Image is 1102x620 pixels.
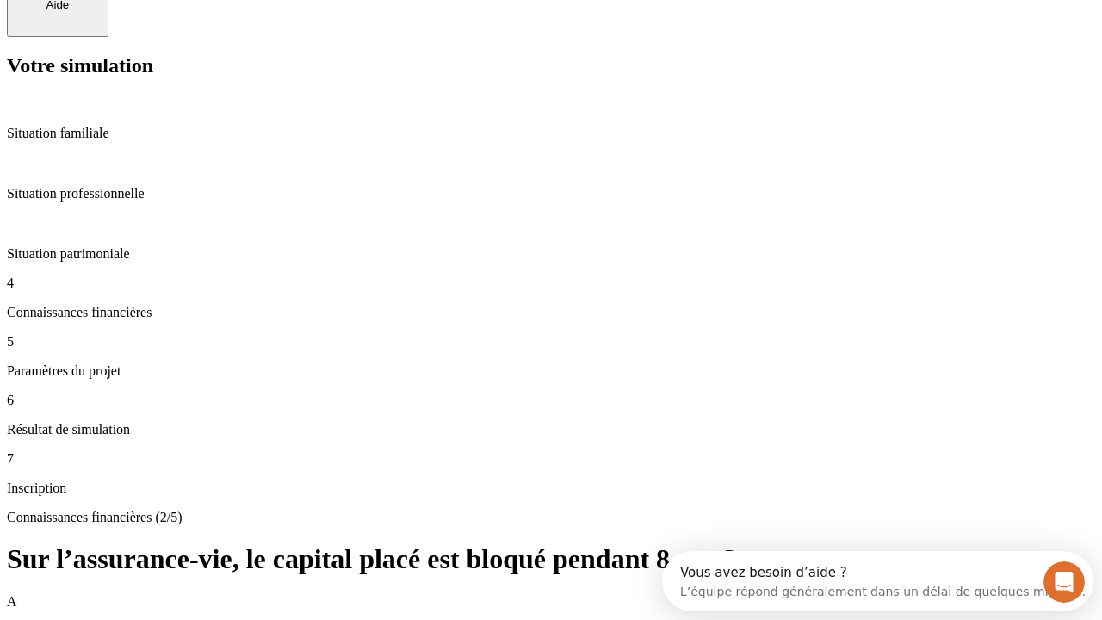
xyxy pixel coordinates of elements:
[7,594,1095,610] p: A
[7,543,1095,575] h1: Sur l’assurance-vie, le capital placé est bloqué pendant 8 ans ?
[18,15,424,28] div: Vous avez besoin d’aide ?
[7,126,1095,141] p: Situation familiale
[7,276,1095,291] p: 4
[7,422,1095,437] p: Résultat de simulation
[7,186,1095,201] p: Situation professionnelle
[7,305,1095,320] p: Connaissances financières
[662,551,1093,611] iframe: Intercom live chat discovery launcher
[7,480,1095,496] p: Inscription
[7,54,1095,77] h2: Votre simulation
[7,393,1095,408] p: 6
[1043,561,1085,603] iframe: Intercom live chat
[7,363,1095,379] p: Paramètres du projet
[7,334,1095,350] p: 5
[18,28,424,46] div: L’équipe répond généralement dans un délai de quelques minutes.
[7,246,1095,262] p: Situation patrimoniale
[7,7,474,54] div: Ouvrir le Messenger Intercom
[7,451,1095,467] p: 7
[7,510,1095,525] p: Connaissances financières (2/5)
